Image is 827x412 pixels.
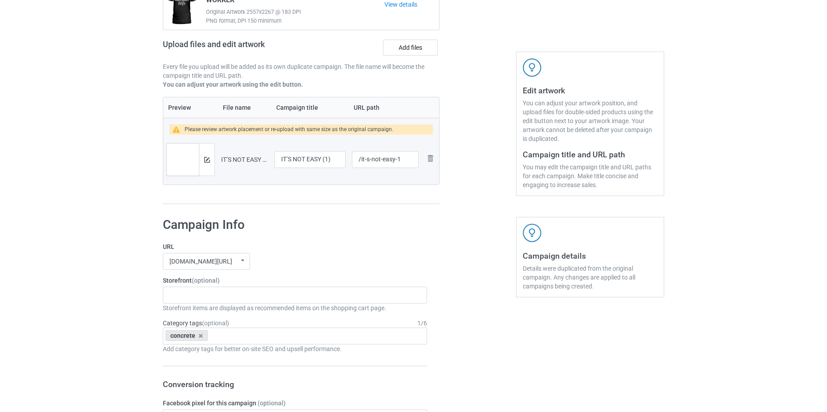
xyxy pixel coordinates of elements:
[165,330,208,341] div: concrete
[218,97,271,118] th: File name
[192,277,220,284] span: (optional)
[204,157,210,163] img: svg+xml;base64,PD94bWwgdmVyc2lvbj0iMS4wIiBlbmNvZGluZz0iVVRGLTgiPz4KPHN2ZyB3aWR0aD0iMTRweCIgaGVpZ2...
[167,144,199,183] img: original.png
[163,217,427,233] h1: Campaign Info
[523,85,658,96] h3: Edit artwork
[258,400,286,407] span: (optional)
[163,81,303,88] b: You can adjust your artwork using the edit button.
[523,224,541,242] img: svg+xml;base64,PD94bWwgdmVyc2lvbj0iMS4wIiBlbmNvZGluZz0iVVRGLTgiPz4KPHN2ZyB3aWR0aD0iNDJweCIgaGVpZ2...
[163,344,427,353] div: Add category tags for better on-site SEO and upsell performance.
[163,40,329,56] h2: Upload files and edit artwork
[523,58,541,77] img: svg+xml;base64,PD94bWwgdmVyc2lvbj0iMS4wIiBlbmNvZGluZz0iVVRGLTgiPz4KPHN2ZyB3aWR0aD0iNDJweCIgaGVpZ2...
[523,264,658,291] div: Details were duplicated from the original campaign. Any changes are applied to all campaigns bein...
[523,251,658,261] h3: Campaign details
[173,126,185,133] img: warning
[425,153,436,164] img: svg+xml;base64,PD94bWwgdmVyc2lvbj0iMS4wIiBlbmNvZGluZz0iVVRGLTgiPz4KPHN2ZyB3aWR0aD0iMjhweCIgaGVpZ2...
[349,97,422,118] th: URL path
[523,149,658,160] h3: Campaign title and URL path
[163,379,427,389] h3: Conversion tracking
[163,276,427,285] label: Storefront
[163,319,229,328] label: Category tags
[523,99,658,143] div: You can adjust your artwork position, and upload files for double-sided products using the edit b...
[163,62,440,80] p: Every file you upload will be added as its own duplicate campaign. The file name will become the ...
[206,8,384,16] span: Original Artwork 2557x2267 @ 183 DPI
[163,399,427,408] label: Facebook pixel for this campaign
[185,124,393,135] div: Please review artwork placement or re-upload with same size as the original campaign.
[271,97,349,118] th: Campaign title
[169,258,232,264] div: [DOMAIN_NAME][URL]
[163,242,427,251] label: URL
[206,16,384,25] span: PNG format, DPI 150 minimum
[383,40,438,56] label: Add files
[202,320,229,327] span: (optional)
[523,163,658,189] div: You may edit the campaign title and URL paths for each campaign. Make title concise and engaging ...
[417,319,427,328] div: 1 / 6
[221,155,268,164] div: IT’S NOT EASY (1).png
[163,97,218,118] th: Preview
[163,304,427,312] div: Storefront items are displayed as recommended items on the shopping cart page.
